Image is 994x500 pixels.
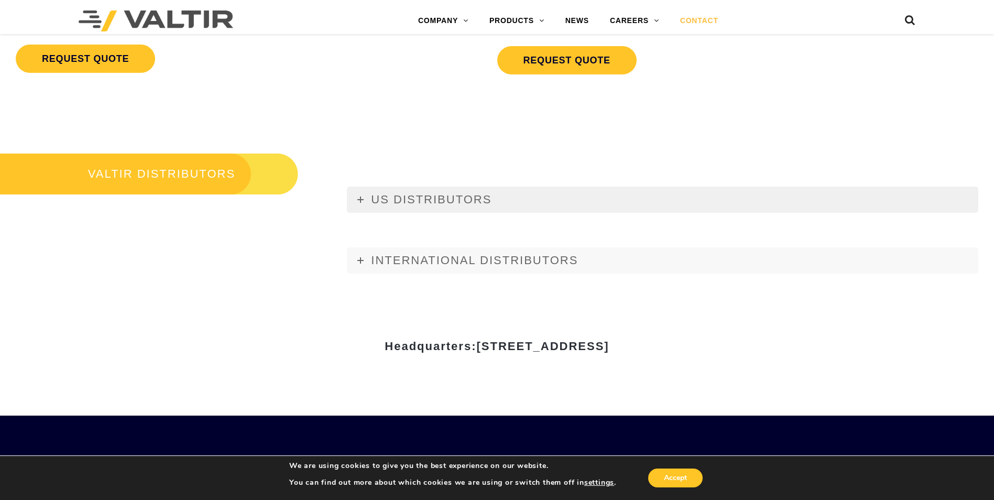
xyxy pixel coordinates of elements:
[289,461,616,471] p: We are using cookies to give you the best experience on our website.
[79,10,233,31] img: Valtir
[371,254,578,267] span: INTERNATIONAL DISTRIBUTORS
[479,10,555,31] a: PRODUCTS
[497,46,637,74] a: REQUEST QUOTE
[371,193,491,206] span: US DISTRIBUTORS
[289,478,616,487] p: You can find out more about which cookies we are using or switch them off in .
[555,10,599,31] a: NEWS
[648,469,703,487] button: Accept
[385,340,609,353] strong: Headquarters:
[476,340,609,353] span: [STREET_ADDRESS]
[16,45,155,73] a: REQUEST QUOTE
[347,247,978,274] a: INTERNATIONAL DISTRIBUTORS
[584,478,614,487] button: settings
[408,10,479,31] a: COMPANY
[670,10,729,31] a: CONTACT
[599,10,670,31] a: CAREERS
[347,187,978,213] a: US DISTRIBUTORS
